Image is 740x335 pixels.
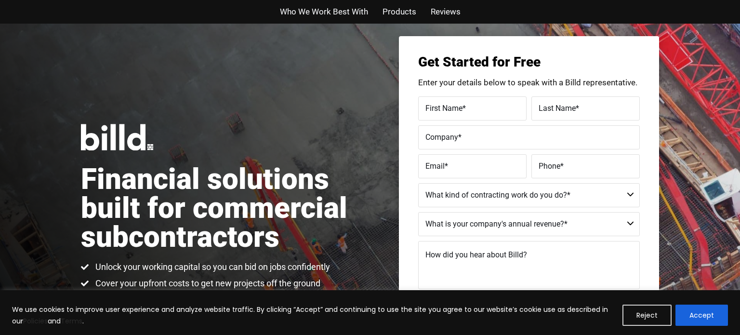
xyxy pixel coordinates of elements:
span: First Name [425,103,462,112]
span: Phone [539,161,560,170]
span: How did you hear about Billd? [425,250,527,259]
a: Reviews [431,5,461,19]
span: Last Name [539,103,576,112]
a: Products [383,5,416,19]
span: Unlock your working capital so you can bid on jobs confidently [93,261,330,273]
a: Policies [23,316,48,326]
p: Enter your details below to speak with a Billd representative. [418,79,640,87]
span: Cover your upfront costs to get new projects off the ground [93,278,320,289]
h1: Financial solutions built for commercial subcontractors [81,165,370,252]
span: Email [425,161,445,170]
p: We use cookies to improve user experience and analyze website traffic. By clicking “Accept” and c... [12,304,615,327]
a: Terms [61,316,82,326]
span: Company [425,132,458,141]
button: Accept [675,305,728,326]
button: Reject [622,305,672,326]
h3: Get Started for Free [418,55,640,69]
a: Who We Work Best With [280,5,368,19]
